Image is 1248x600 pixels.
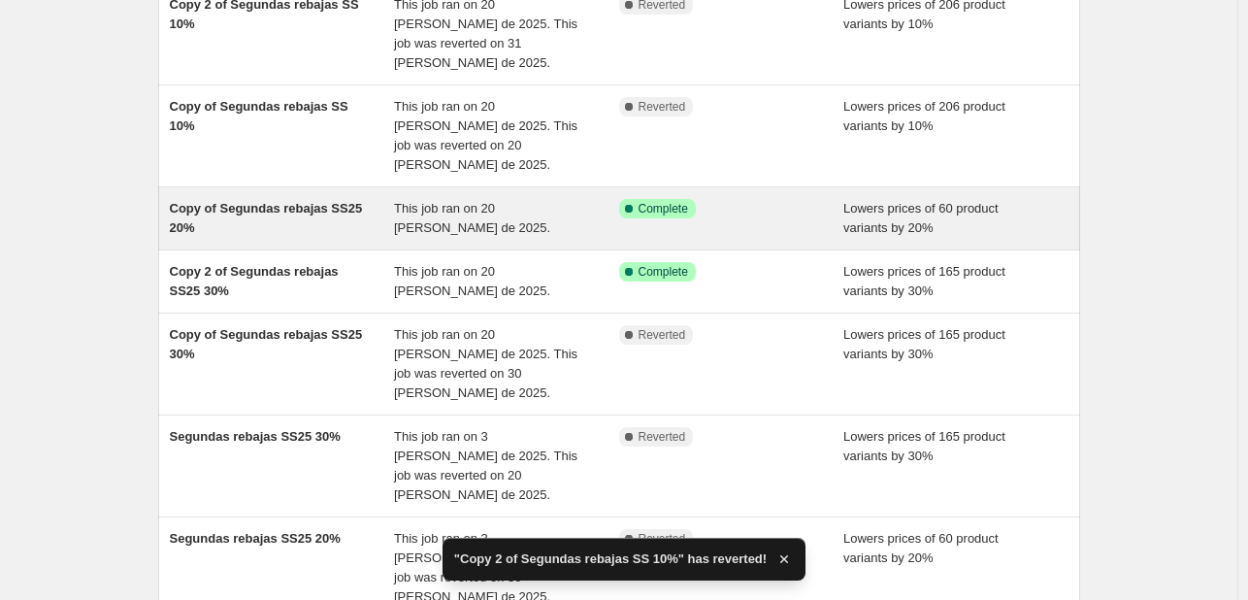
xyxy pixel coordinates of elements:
[843,327,1005,361] span: Lowers prices of 165 product variants by 30%
[639,201,688,217] span: Complete
[170,264,339,298] span: Copy 2 of Segundas rebajas SS25 30%
[639,264,688,280] span: Complete
[843,531,999,565] span: Lowers prices of 60 product variants by 20%
[170,99,348,133] span: Copy of Segundas rebajas SS 10%
[843,264,1005,298] span: Lowers prices of 165 product variants by 30%
[843,429,1005,463] span: Lowers prices of 165 product variants by 30%
[639,531,686,547] span: Reverted
[639,327,686,343] span: Reverted
[394,99,577,172] span: This job ran on 20 [PERSON_NAME] de 2025. This job was reverted on 20 [PERSON_NAME] de 2025.
[394,327,577,400] span: This job ran on 20 [PERSON_NAME] de 2025. This job was reverted on 30 [PERSON_NAME] de 2025.
[394,429,577,502] span: This job ran on 3 [PERSON_NAME] de 2025. This job was reverted on 20 [PERSON_NAME] de 2025.
[170,327,363,361] span: Copy of Segundas rebajas SS25 30%
[639,99,686,115] span: Reverted
[394,264,550,298] span: This job ran on 20 [PERSON_NAME] de 2025.
[170,201,363,235] span: Copy of Segundas rebajas SS25 20%
[843,201,999,235] span: Lowers prices of 60 product variants by 20%
[843,99,1005,133] span: Lowers prices of 206 product variants by 10%
[454,550,767,569] span: "Copy 2 of Segundas rebajas SS 10%" has reverted!
[394,201,550,235] span: This job ran on 20 [PERSON_NAME] de 2025.
[170,429,341,444] span: Segundas rebajas SS25 30%
[639,429,686,445] span: Reverted
[170,531,341,546] span: Segundas rebajas SS25 20%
